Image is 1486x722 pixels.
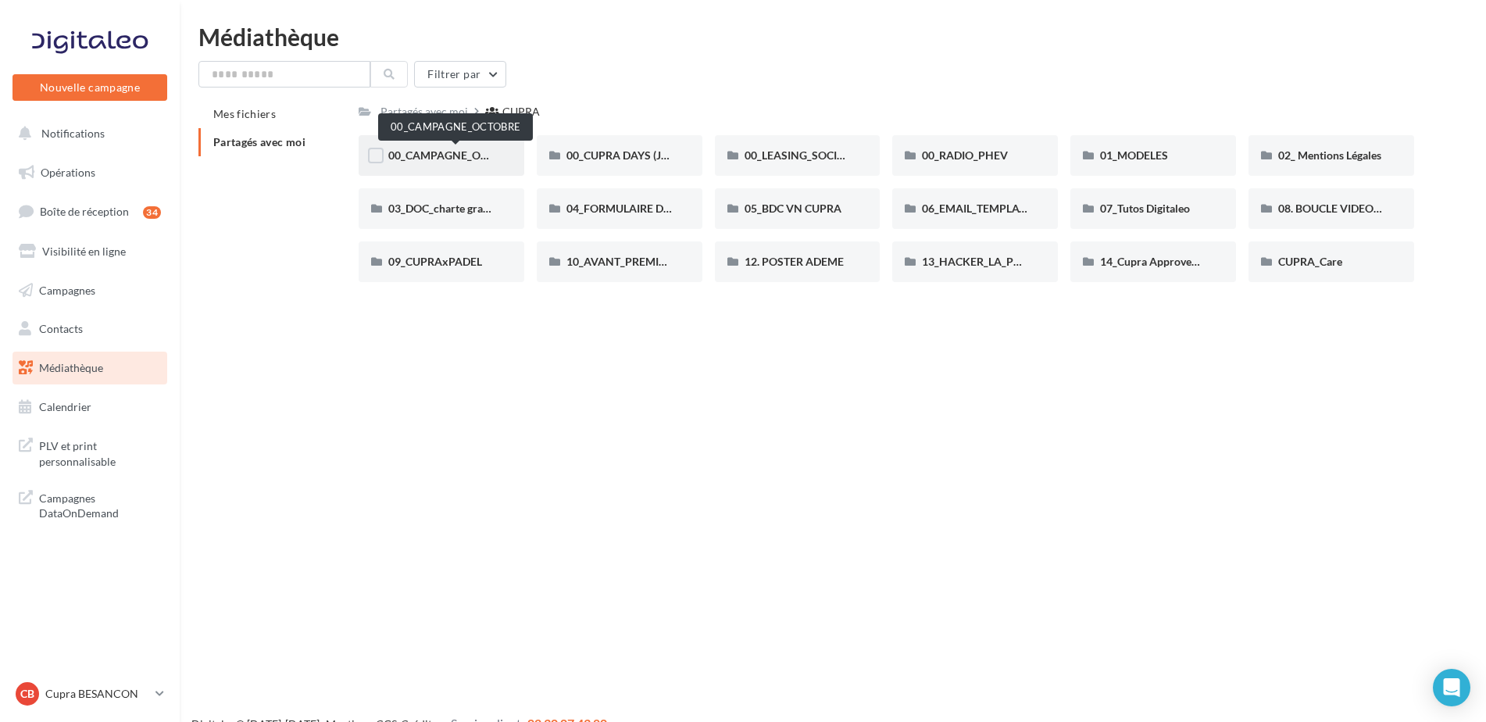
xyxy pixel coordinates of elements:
span: PLV et print personnalisable [39,435,161,469]
div: Médiathèque [198,25,1467,48]
span: Boîte de réception [40,205,129,218]
div: 34 [143,206,161,219]
div: CUPRA [502,104,540,120]
span: CUPRA_Care [1278,255,1342,268]
span: 10_AVANT_PREMIÈRES_CUPRA (VENTES PRIVEES) [566,255,822,268]
span: 06_EMAIL_TEMPLATE HTML CUPRA [922,202,1103,215]
span: 02_ Mentions Légales [1278,148,1381,162]
span: Médiathèque [39,361,103,374]
span: Notifications [41,127,105,140]
span: 05_BDC VN CUPRA [745,202,841,215]
span: 14_Cupra Approved_OCCASIONS_GARANTIES [1100,255,1331,268]
span: 00_LEASING_SOCIAL_ÉLECTRIQUE [745,148,919,162]
span: Opérations [41,166,95,179]
button: Notifications [9,117,164,150]
span: 08. BOUCLE VIDEO ECRAN SHOWROOM [1278,202,1484,215]
a: Visibilité en ligne [9,235,170,268]
span: 01_MODELES [1100,148,1168,162]
span: 12. POSTER ADEME [745,255,844,268]
span: Contacts [39,322,83,335]
a: Opérations [9,156,170,189]
span: 09_CUPRAxPADEL [388,255,482,268]
span: Campagnes DataOnDemand [39,488,161,521]
span: Partagés avec moi [213,135,305,148]
button: Filtrer par [414,61,506,88]
span: 00_CAMPAGNE_OCTOBRE [388,148,522,162]
span: CB [20,686,34,702]
a: Campagnes [9,274,170,307]
span: Mes fichiers [213,107,276,120]
span: 04_FORMULAIRE DES DEMANDES CRÉATIVES [566,202,798,215]
span: 00_RADIO_PHEV [922,148,1008,162]
span: Campagnes [39,283,95,296]
div: Partagés avec moi [380,104,468,120]
div: Open Intercom Messenger [1433,669,1470,706]
p: Cupra BESANCON [45,686,149,702]
span: 00_CUPRA DAYS (JPO) [566,148,680,162]
div: 00_CAMPAGNE_OCTOBRE [378,113,533,141]
button: Nouvelle campagne [13,74,167,101]
span: 13_HACKER_LA_PQR [922,255,1029,268]
span: 03_DOC_charte graphique et GUIDELINES [388,202,593,215]
a: Calendrier [9,391,170,424]
a: Campagnes DataOnDemand [9,481,170,527]
a: PLV et print personnalisable [9,429,170,475]
span: Visibilité en ligne [42,245,126,258]
a: Médiathèque [9,352,170,384]
a: Boîte de réception34 [9,195,170,228]
a: CB Cupra BESANCON [13,679,167,709]
a: Contacts [9,313,170,345]
span: 07_Tutos Digitaleo [1100,202,1190,215]
span: Calendrier [39,400,91,413]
